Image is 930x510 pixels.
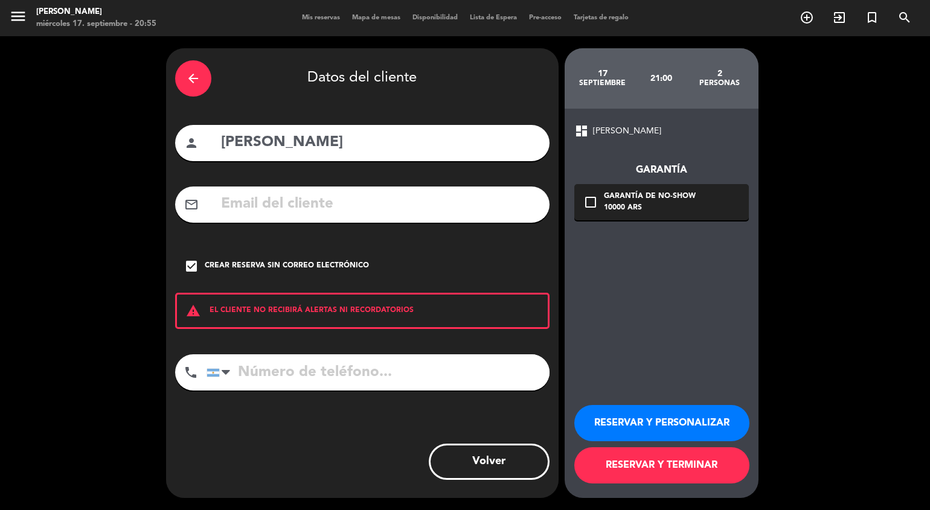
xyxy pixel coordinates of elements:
div: personas [690,78,749,88]
span: Disponibilidad [406,14,464,21]
div: 2 [690,69,749,78]
i: menu [9,7,27,25]
div: Datos del cliente [175,57,550,100]
span: [PERSON_NAME] [593,124,661,138]
div: 10000 ARS [604,202,696,214]
div: Argentina: +54 [207,355,235,390]
i: exit_to_app [832,10,847,25]
div: Garantía de no-show [604,191,696,203]
button: RESERVAR Y TERMINAR [574,447,749,483]
span: Mis reservas [296,14,346,21]
button: RESERVAR Y PERSONALIZAR [574,405,749,441]
div: 17 [574,69,632,78]
i: person [184,136,199,150]
i: warning [177,304,210,318]
i: search [897,10,912,25]
button: menu [9,7,27,30]
div: miércoles 17. septiembre - 20:55 [36,18,156,30]
div: septiembre [574,78,632,88]
i: arrow_back [186,71,200,86]
div: Crear reserva sin correo electrónico [205,260,369,272]
input: Nombre del cliente [220,130,540,155]
span: Lista de Espera [464,14,523,21]
input: Número de teléfono... [207,354,550,390]
span: Mapa de mesas [346,14,406,21]
i: check_box_outline_blank [583,195,598,209]
i: check_box [184,259,199,273]
i: mail_outline [184,197,199,212]
div: EL CLIENTE NO RECIBIRÁ ALERTAS NI RECORDATORIOS [175,293,550,329]
i: turned_in_not [865,10,879,25]
input: Email del cliente [220,192,540,217]
i: add_circle_outline [800,10,814,25]
button: Volver [429,444,550,480]
i: phone [184,365,198,380]
div: [PERSON_NAME] [36,6,156,18]
div: Garantía [574,162,749,178]
span: dashboard [574,124,589,138]
div: 21:00 [632,57,690,100]
span: Pre-acceso [523,14,568,21]
span: Tarjetas de regalo [568,14,635,21]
